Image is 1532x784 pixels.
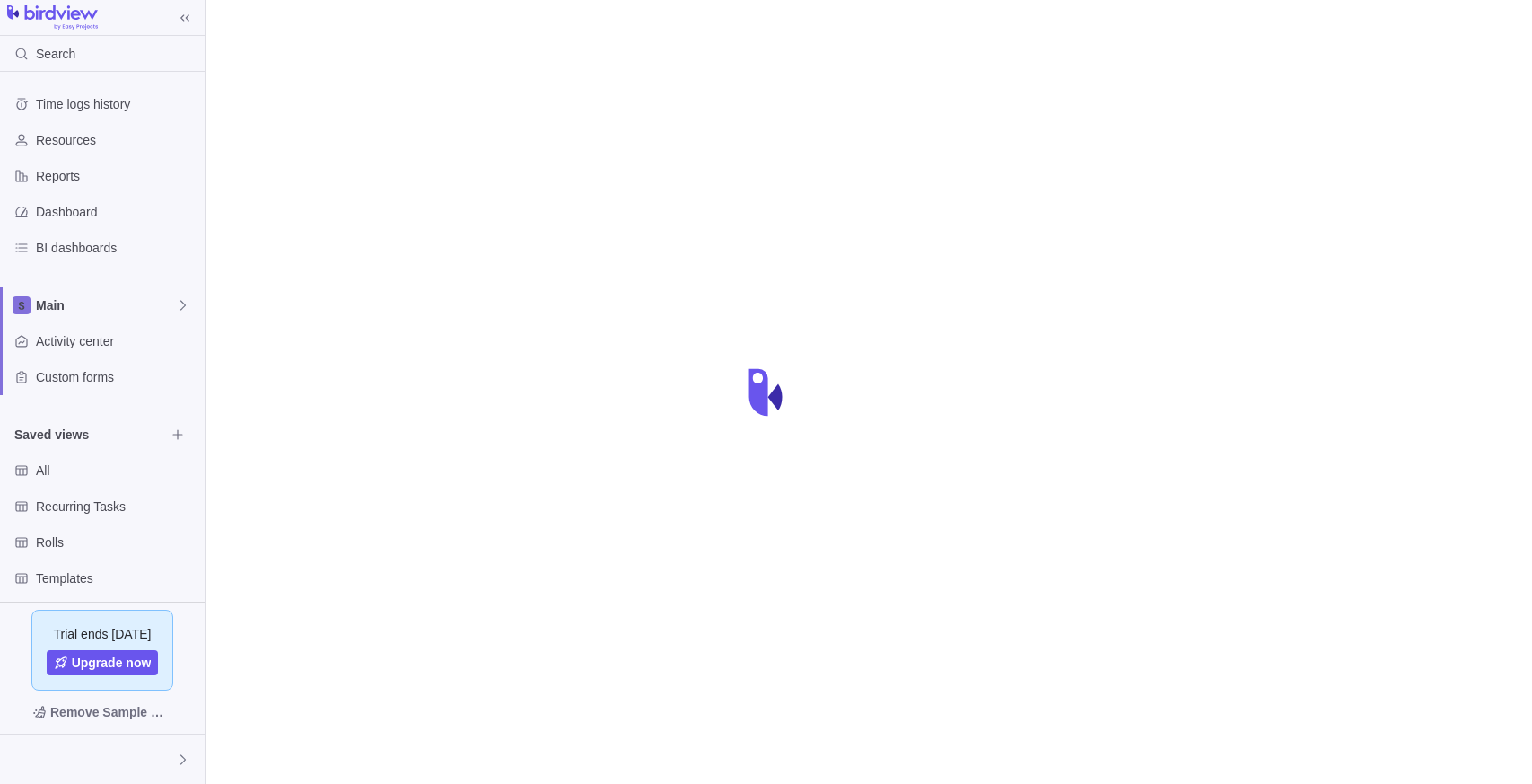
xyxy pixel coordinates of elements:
span: Resources [36,131,197,149]
span: Saved views [14,426,165,444]
img: logo [7,5,98,31]
span: Templates [36,569,197,587]
span: Trial ends [DATE] [54,625,152,643]
span: Upgrade now [72,654,152,672]
span: Main [36,296,176,314]
span: Dashboard [36,203,197,221]
span: BI dashboards [36,239,197,257]
span: All [36,462,197,480]
span: Custom forms [36,368,197,386]
div: Wyatt Trostle [11,749,32,771]
span: Time logs history [36,95,197,113]
span: Reports [36,167,197,185]
span: Remove Sample Data [50,701,172,723]
span: Remove Sample Data [14,698,190,727]
span: Activity center [36,332,197,350]
div: loading [731,357,802,428]
span: Browse views [165,422,190,447]
span: Recurring Tasks [36,498,197,515]
span: Search [36,45,75,63]
a: Upgrade now [47,650,159,675]
span: Rolls [36,533,197,551]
